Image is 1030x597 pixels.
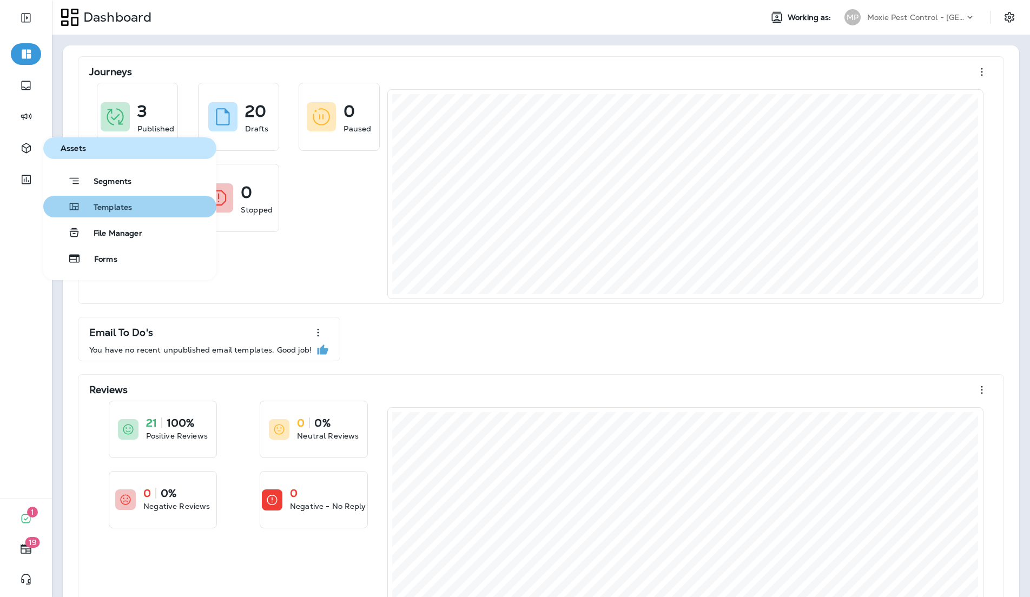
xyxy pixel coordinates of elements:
p: Journeys [89,67,132,77]
button: Expand Sidebar [11,7,41,29]
p: Drafts [245,123,269,134]
p: 0% [161,488,176,499]
p: 0 [241,187,252,198]
button: Templates [43,196,216,217]
p: 100% [167,417,195,428]
p: Published [137,123,174,134]
p: Positive Reviews [146,430,208,441]
p: 21 [146,417,157,428]
p: 20 [245,106,266,117]
p: Stopped [241,204,273,215]
p: 0 [297,417,305,428]
p: Neutral Reviews [297,430,359,441]
span: 1 [27,507,38,518]
p: 0 [290,488,298,499]
p: Negative - No Reply [290,501,366,512]
button: Assets [43,137,216,159]
button: File Manager [43,222,216,243]
p: 0 [344,106,355,117]
div: MP [844,9,861,25]
span: File Manager [81,229,142,239]
span: Segments [81,177,131,188]
button: Settings [1000,8,1019,27]
p: 0 [143,488,151,499]
span: Forms [81,255,117,265]
span: Templates [81,203,132,213]
span: Working as: [788,13,834,22]
span: 19 [25,537,40,548]
p: Moxie Pest Control - [GEOGRAPHIC_DATA] [867,13,965,22]
p: Paused [344,123,371,134]
p: You have no recent unpublished email templates. Good job! [89,346,312,354]
p: Email To Do's [89,327,153,338]
span: Assets [48,144,212,153]
p: Negative Reviews [143,501,210,512]
button: Forms [43,248,216,269]
p: 0% [314,417,330,428]
button: Segments [43,170,216,191]
p: Dashboard [79,9,151,25]
p: 3 [137,106,147,117]
p: Reviews [89,384,128,395]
